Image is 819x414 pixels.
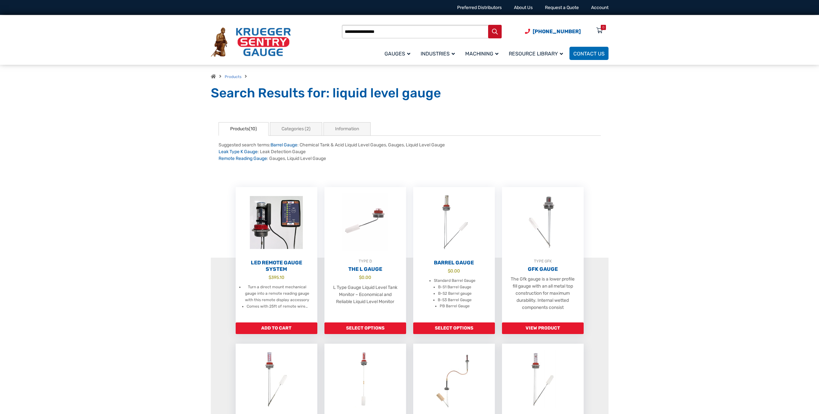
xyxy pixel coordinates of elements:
img: LED Remote Gauge System [236,187,317,258]
a: Barrel Gauge [271,142,297,148]
span: Industries [421,51,455,57]
a: Products(10) [219,122,269,136]
a: Contact Us [569,47,609,60]
h2: LED Remote Gauge System [236,260,317,272]
span: $ [448,268,450,273]
a: Preferred Distributors [457,5,502,10]
img: The L Gauge [324,187,406,258]
bdi: 395.10 [269,275,284,280]
div: Suggested search terms: : Chemical Tank & Acid Liquid Level Gauges, Gauges, Liquid Level Gauge : ... [219,142,601,162]
a: TYPE DThe L Gauge $0.00 L Type Gauge Liquid Level Tank Monitor – Economical and Reliable Liquid L... [324,187,406,322]
a: Information [323,122,371,136]
h2: GFK Gauge [502,266,584,272]
span: Machining [465,51,498,57]
li: PB Barrel Gauge [440,303,470,310]
a: Request a Quote [545,5,579,10]
p: L Type Gauge Liquid Level Tank Monitor – Economical and Reliable Liquid Level Monitor [331,284,400,305]
a: Industries [417,46,461,61]
bdi: 0.00 [359,275,371,280]
a: Read more about “GFK Gauge” [502,322,584,334]
a: Add to cart: “LED Remote Gauge System” [236,322,317,334]
img: Barrel Gauge [413,187,495,258]
a: Products [225,74,241,79]
li: Comes with 25ft of remote wire… [247,303,308,310]
a: Account [591,5,609,10]
p: The Gfk gauge is a lower profile fill gauge with an all metal top construction for maximum durabi... [508,276,577,311]
li: B-S3 Barrel Gauge [438,297,472,303]
img: Krueger Sentry Gauge [211,27,291,57]
h2: The L Gauge [324,266,406,272]
div: TYPE D [324,258,406,264]
img: GFK Gauge [502,187,584,258]
div: TYPE GFK [502,258,584,264]
span: Gauges [384,51,410,57]
span: Resource Library [509,51,563,57]
a: Categories (2) [270,122,322,136]
a: TYPE GFKGFK Gauge The Gfk gauge is a lower profile fill gauge with an all metal top construction ... [502,187,584,322]
h1: Search Results for: liquid level gauge [211,85,609,101]
span: [PHONE_NUMBER] [533,28,581,34]
a: Gauges [381,46,417,61]
div: 0 [602,25,604,30]
li: Standard Barrel Gauge [434,278,476,284]
a: Machining [461,46,505,61]
a: LED Remote Gauge System $395.10 Turn a direct mount mechanical gauge into a remote reading gauge ... [236,187,317,322]
bdi: 0.00 [448,268,460,273]
a: About Us [514,5,533,10]
a: Remote Reading Gauge [219,156,267,161]
a: Resource Library [505,46,569,61]
a: Add to cart: “The L Gauge” [324,322,406,334]
span: $ [269,275,271,280]
h2: Barrel Gauge [413,260,495,266]
li: B-S1 Barrel Gauge [438,284,471,291]
span: Contact Us [573,51,605,57]
li: Turn a direct mount mechanical gauge into a remote reading gauge with this remote display accessory [244,284,311,303]
a: Add to cart: “Barrel Gauge” [413,322,495,334]
span: $ [359,275,362,280]
a: Barrel Gauge $0.00 Standard Barrel Gauge B-S1 Barrel Gauge B-S2 Barrel gauge B-S3 Barrel Gauge PB... [413,187,495,322]
li: B-S2 Barrel gauge [438,291,472,297]
a: Phone Number (920) 434-8860 [525,27,581,35]
a: Leak Type K Gauge [219,149,258,154]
